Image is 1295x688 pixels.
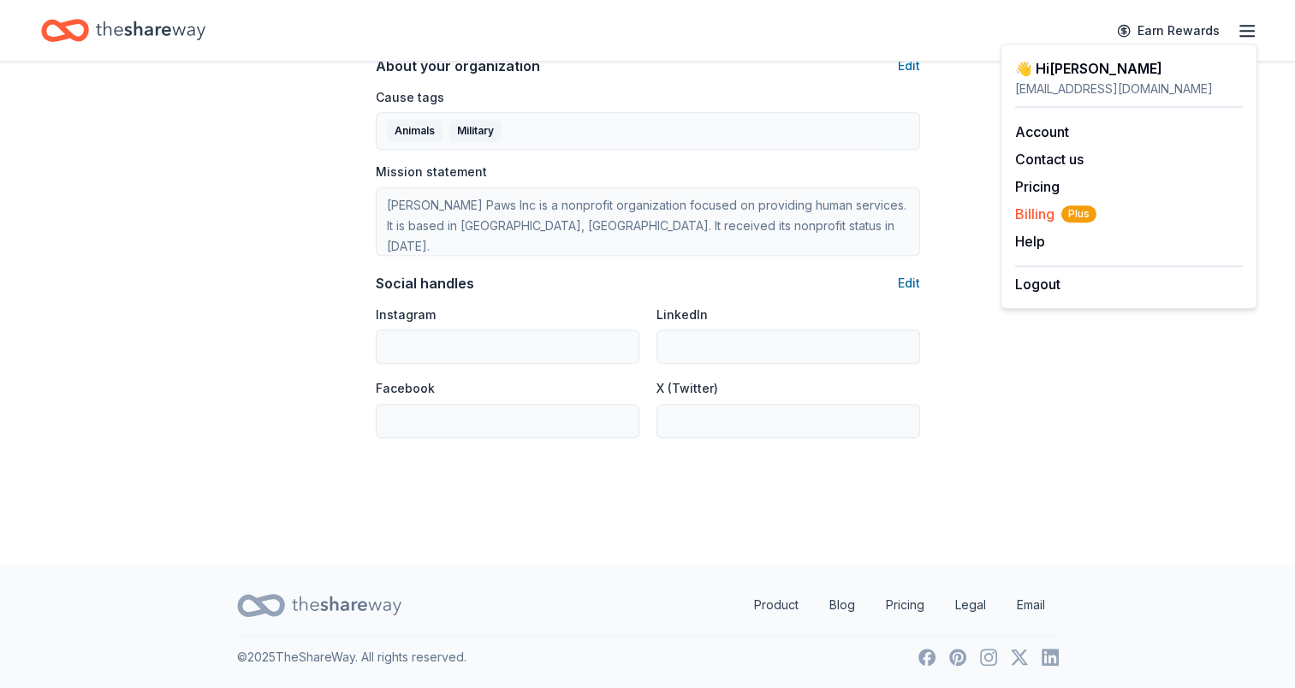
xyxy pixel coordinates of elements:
label: Mission statement [376,163,487,181]
button: Edit [898,273,920,294]
textarea: [PERSON_NAME] Paws Inc is a nonprofit organization focused on providing human services. It is bas... [376,187,920,256]
div: [EMAIL_ADDRESS][DOMAIN_NAME] [1015,79,1243,99]
a: Home [41,10,205,50]
a: Email [1003,588,1059,622]
label: Facebook [376,380,435,397]
a: Account [1015,123,1069,140]
button: BillingPlus [1015,204,1096,224]
button: Logout [1015,274,1060,294]
label: LinkedIn [656,306,708,323]
button: Edit [898,56,920,76]
div: Military [449,120,502,142]
a: Earn Rewards [1107,15,1230,46]
a: Legal [942,588,1000,622]
label: Cause tags [376,89,444,106]
span: Plus [1061,205,1096,222]
div: 👋 Hi [PERSON_NAME] [1015,58,1243,79]
nav: quick links [740,588,1059,622]
a: Product [740,588,812,622]
span: Billing [1015,204,1096,224]
div: About your organization [376,56,540,76]
label: Instagram [376,306,436,323]
button: Help [1015,231,1045,252]
p: © 2025 TheShareWay. All rights reserved. [237,647,466,667]
button: AnimalsMilitary [376,112,920,150]
a: Pricing [872,588,938,622]
button: Contact us [1015,149,1084,169]
a: Pricing [1015,178,1060,195]
div: Social handles [376,273,474,294]
div: Animals [387,120,443,142]
a: Blog [816,588,869,622]
label: X (Twitter) [656,380,718,397]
